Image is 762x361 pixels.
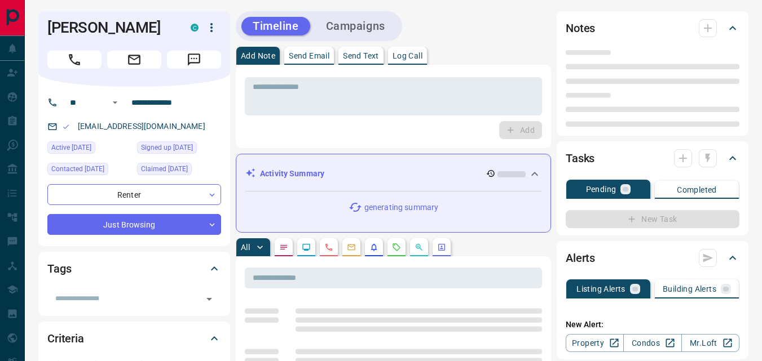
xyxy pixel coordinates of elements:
[437,243,446,252] svg: Agent Actions
[47,141,131,157] div: Mon Mar 03 2025
[392,243,401,252] svg: Requests
[167,51,221,69] span: Message
[681,334,739,352] a: Mr.Loft
[415,243,424,252] svg: Opportunities
[47,260,71,278] h2: Tags
[137,141,221,157] div: Tue Nov 01 2022
[279,243,288,252] svg: Notes
[343,52,379,60] p: Send Text
[289,52,329,60] p: Send Email
[241,243,250,251] p: All
[47,19,174,37] h1: [PERSON_NAME]
[302,243,311,252] svg: Lead Browsing Activity
[47,325,221,352] div: Criteria
[393,52,422,60] p: Log Call
[364,202,438,213] p: generating summary
[51,142,91,153] span: Active [DATE]
[347,243,356,252] svg: Emails
[107,51,161,69] span: Email
[62,123,70,131] svg: Email Valid
[260,168,324,180] p: Activity Summary
[191,24,199,32] div: condos.ca
[677,186,717,194] p: Completed
[51,163,104,175] span: Contacted [DATE]
[47,214,221,235] div: Just Browsing
[623,334,681,352] a: Condos
[566,15,739,42] div: Notes
[47,255,221,282] div: Tags
[47,329,84,347] h2: Criteria
[324,243,333,252] svg: Calls
[663,285,716,293] p: Building Alerts
[141,142,193,153] span: Signed up [DATE]
[566,149,594,167] h2: Tasks
[137,163,221,179] div: Tue Mar 04 2025
[47,51,102,69] span: Call
[566,145,739,172] div: Tasks
[566,319,739,331] p: New Alert:
[245,163,541,184] div: Activity Summary
[369,243,378,252] svg: Listing Alerts
[201,291,217,307] button: Open
[576,285,626,293] p: Listing Alerts
[241,17,310,35] button: Timeline
[108,96,122,109] button: Open
[241,52,275,60] p: Add Note
[566,249,595,267] h2: Alerts
[47,184,221,205] div: Renter
[47,163,131,179] div: Tue Nov 08 2022
[586,185,616,193] p: Pending
[78,122,205,131] a: [EMAIL_ADDRESS][DOMAIN_NAME]
[566,334,624,352] a: Property
[566,244,739,271] div: Alerts
[315,17,397,35] button: Campaigns
[141,163,188,175] span: Claimed [DATE]
[566,19,595,37] h2: Notes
